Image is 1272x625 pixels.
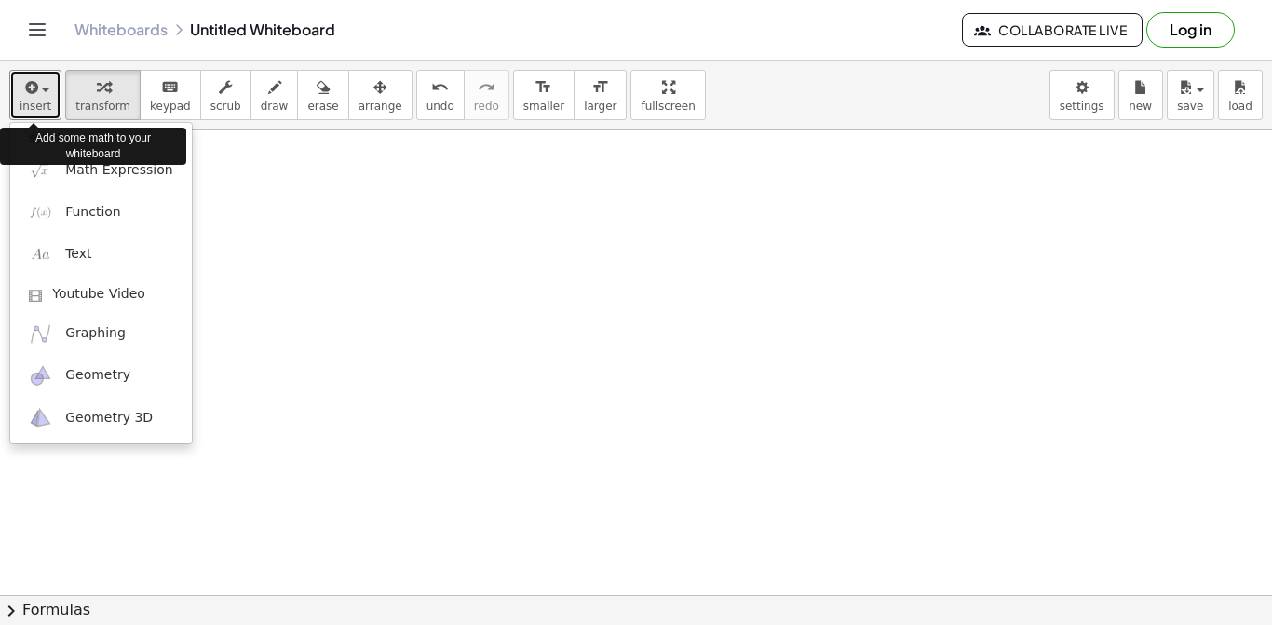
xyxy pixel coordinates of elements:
a: Geometry [10,355,192,397]
span: scrub [210,100,241,113]
span: fullscreen [641,100,695,113]
button: insert [9,70,61,120]
a: Youtube Video [10,276,192,313]
i: redo [478,76,495,99]
span: insert [20,100,51,113]
button: erase [297,70,348,120]
button: load [1218,70,1263,120]
a: Geometry 3D [10,397,192,439]
span: transform [75,100,130,113]
span: save [1177,100,1203,113]
button: arrange [348,70,413,120]
span: Text [65,245,91,264]
button: Collaborate Live [962,13,1143,47]
button: save [1167,70,1214,120]
iframe: To enrich screen reader interactions, please activate Accessibility in Grammarly extension settings [128,160,500,440]
a: Whiteboards [74,20,168,39]
button: scrub [200,70,251,120]
span: smaller [523,100,564,113]
span: Collaborate Live [978,21,1127,38]
span: load [1228,100,1252,113]
span: settings [1060,100,1104,113]
span: Geometry 3D [65,409,153,428]
button: Toggle navigation [22,15,52,45]
img: ggb-3d.svg [29,406,52,429]
button: format_sizesmaller [513,70,575,120]
img: f_x.png [29,200,52,224]
img: Aa.png [29,243,52,266]
img: sqrt_x.png [29,158,52,182]
span: Youtube Video [52,285,145,304]
span: new [1129,100,1152,113]
button: new [1118,70,1163,120]
a: Graphing [10,313,192,355]
span: undo [426,100,454,113]
span: larger [584,100,616,113]
button: settings [1049,70,1115,120]
span: Math Expression [65,161,172,180]
i: format_size [535,76,552,99]
span: redo [474,100,499,113]
span: arrange [359,100,402,113]
button: draw [250,70,299,120]
span: Graphing [65,324,126,343]
button: keyboardkeypad [140,70,201,120]
a: Text [10,234,192,276]
i: undo [431,76,449,99]
button: fullscreen [630,70,705,120]
span: erase [307,100,338,113]
button: format_sizelarger [574,70,627,120]
img: ggb-geometry.svg [29,364,52,387]
button: undoundo [416,70,465,120]
i: keyboard [161,76,179,99]
button: transform [65,70,141,120]
a: Math Expression [10,149,192,191]
img: ggb-graphing.svg [29,322,52,346]
a: Function [10,191,192,233]
button: Log in [1146,12,1235,48]
span: keypad [150,100,191,113]
span: Geometry [65,366,130,385]
i: format_size [591,76,609,99]
span: draw [261,100,289,113]
span: Function [65,203,121,222]
button: redoredo [464,70,509,120]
